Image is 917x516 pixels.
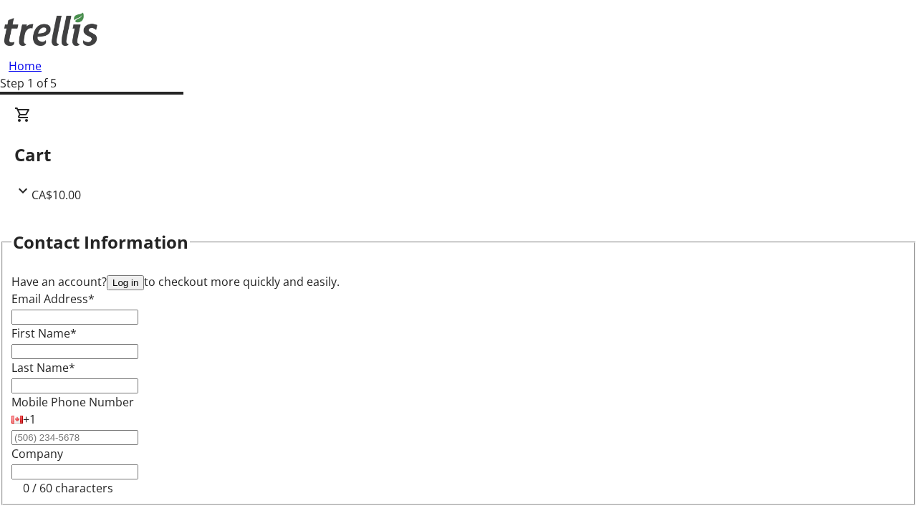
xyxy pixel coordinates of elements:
span: CA$10.00 [32,187,81,203]
label: Email Address* [11,291,95,307]
h2: Contact Information [13,229,188,255]
button: Log in [107,275,144,290]
label: Company [11,446,63,462]
label: Last Name* [11,360,75,376]
label: Mobile Phone Number [11,394,134,410]
div: Have an account? to checkout more quickly and easily. [11,273,906,290]
h2: Cart [14,142,903,168]
label: First Name* [11,325,77,341]
tr-character-limit: 0 / 60 characters [23,480,113,496]
input: (506) 234-5678 [11,430,138,445]
div: CartCA$10.00 [14,106,903,204]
